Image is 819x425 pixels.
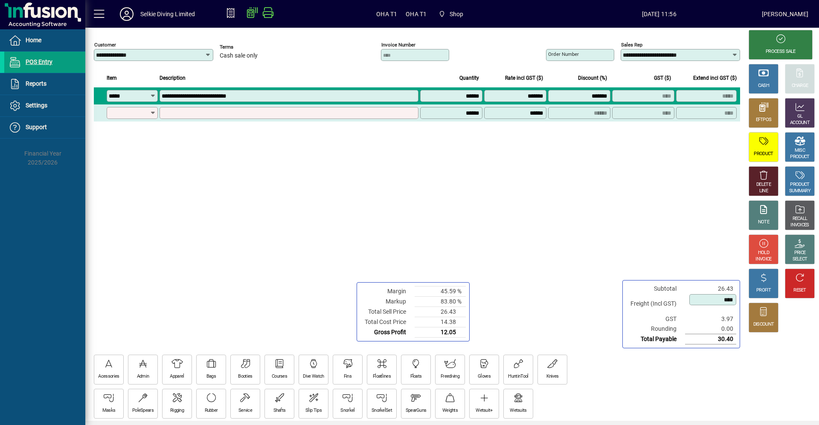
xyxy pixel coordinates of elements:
[205,408,218,414] div: Rubber
[626,284,685,294] td: Subtotal
[305,408,322,414] div: Slip Tips
[505,73,543,83] span: Rate incl GST ($)
[220,52,258,59] span: Cash sale only
[238,373,252,380] div: Booties
[654,73,671,83] span: GST ($)
[441,373,459,380] div: Freediving
[578,73,607,83] span: Discount (%)
[170,408,184,414] div: Rigging
[4,95,85,116] a: Settings
[360,306,415,317] td: Total Sell Price
[793,287,806,294] div: RESET
[26,124,47,130] span: Support
[793,216,807,222] div: RECALL
[220,44,271,50] span: Terms
[758,250,769,256] div: HOLD
[510,408,526,414] div: Wetsuits
[415,327,466,337] td: 12.05
[508,373,528,380] div: HuntinTool
[685,314,736,324] td: 3.97
[626,314,685,324] td: GST
[415,306,466,317] td: 26.43
[360,327,415,337] td: Gross Profit
[206,373,216,380] div: Bags
[137,373,149,380] div: Admin
[476,408,492,414] div: Wetsuit+
[557,7,762,21] span: [DATE] 11:56
[790,154,809,160] div: PRODUCT
[626,294,685,314] td: Freight (Incl GST)
[756,182,771,188] div: DELETE
[797,113,803,120] div: GL
[693,73,737,83] span: Extend incl GST ($)
[793,256,807,263] div: SELECT
[753,321,774,328] div: DISCOUNT
[685,324,736,334] td: 0.00
[238,408,252,414] div: Service
[107,73,117,83] span: Item
[132,408,154,414] div: PoleSpears
[621,42,642,48] mat-label: Sales rep
[26,37,41,43] span: Home
[102,408,116,414] div: Masks
[376,7,397,21] span: OHA T1
[790,182,809,188] div: PRODUCT
[170,373,184,380] div: Apparel
[372,408,392,414] div: SnorkelSet
[792,83,808,89] div: CHARGE
[410,373,422,380] div: Floats
[759,188,768,194] div: LINE
[766,49,796,55] div: PROCESS SALE
[406,7,427,21] span: OHA T1
[758,219,769,226] div: NOTE
[478,373,491,380] div: Gloves
[756,287,771,294] div: PROFIT
[442,408,458,414] div: Weights
[273,408,286,414] div: Shafts
[360,286,415,296] td: Margin
[756,117,772,123] div: EFTPOS
[790,222,809,228] div: INVOICES
[140,7,195,21] div: Selkie Diving Limited
[435,6,467,22] span: Shop
[344,373,351,380] div: Fins
[685,334,736,344] td: 30.40
[4,73,85,95] a: Reports
[415,296,466,306] td: 83.80 %
[406,408,427,414] div: SpearGuns
[459,73,479,83] span: Quantity
[626,324,685,334] td: Rounding
[758,83,769,89] div: CASH
[685,284,736,294] td: 26.43
[415,317,466,327] td: 14.38
[373,373,391,380] div: Floatlines
[795,147,805,154] div: MISC
[360,296,415,306] td: Markup
[4,30,85,51] a: Home
[98,373,119,380] div: Acessories
[754,151,773,157] div: PRODUCT
[381,42,415,48] mat-label: Invoice number
[755,256,771,263] div: INVOICE
[789,188,810,194] div: SUMMARY
[113,6,140,22] button: Profile
[762,7,808,21] div: [PERSON_NAME]
[303,373,324,380] div: Dive Watch
[794,250,806,256] div: PRICE
[26,102,47,109] span: Settings
[450,7,464,21] span: Shop
[272,373,287,380] div: Courses
[360,317,415,327] td: Total Cost Price
[546,373,559,380] div: Knives
[26,80,46,87] span: Reports
[626,334,685,344] td: Total Payable
[548,51,579,57] mat-label: Order number
[94,42,116,48] mat-label: Customer
[340,408,354,414] div: Snorkel
[415,286,466,296] td: 45.59 %
[4,117,85,138] a: Support
[26,58,52,65] span: POS Entry
[790,120,810,126] div: ACCOUNT
[160,73,186,83] span: Description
